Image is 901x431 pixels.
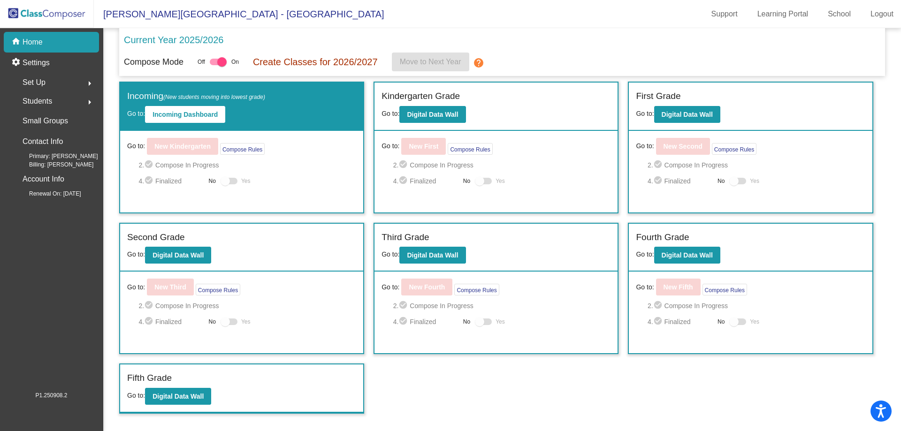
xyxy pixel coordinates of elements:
[662,251,713,259] b: Digital Data Wall
[398,175,410,187] mat-icon: check_circle
[127,231,185,244] label: Second Grade
[153,393,204,400] b: Digital Data Wall
[209,177,216,185] span: No
[84,97,95,108] mat-icon: arrow_right
[636,282,654,292] span: Go to:
[653,316,664,327] mat-icon: check_circle
[863,7,901,22] a: Logout
[209,318,216,326] span: No
[241,175,251,187] span: Yes
[127,90,265,103] label: Incoming
[124,33,223,47] p: Current Year 2025/2026
[653,175,664,187] mat-icon: check_circle
[401,138,446,155] button: New First
[718,177,725,185] span: No
[636,231,689,244] label: Fourth Grade
[253,55,378,69] p: Create Classes for 2026/2027
[144,300,155,311] mat-icon: check_circle
[399,247,466,264] button: Digital Data Wall
[399,106,466,123] button: Digital Data Wall
[409,283,445,291] b: New Fourth
[454,284,499,295] button: Compose Rules
[398,300,410,311] mat-icon: check_circle
[653,300,664,311] mat-icon: check_circle
[23,76,46,89] span: Set Up
[648,159,865,171] span: 2. Compose In Progress
[636,110,654,117] span: Go to:
[398,316,410,327] mat-icon: check_circle
[718,318,725,326] span: No
[144,159,155,171] mat-icon: check_circle
[138,159,356,171] span: 2. Compose In Progress
[393,316,458,327] span: 4. Finalized
[145,388,211,405] button: Digital Data Wall
[702,284,747,295] button: Compose Rules
[496,316,505,327] span: Yes
[196,284,240,295] button: Compose Rules
[648,300,865,311] span: 2. Compose In Progress
[138,316,204,327] span: 4. Finalized
[392,53,469,71] button: Move to Next Year
[231,58,239,66] span: On
[145,247,211,264] button: Digital Data Wall
[496,175,505,187] span: Yes
[656,279,701,295] button: New Fifth
[636,141,654,151] span: Go to:
[23,37,43,48] p: Home
[636,90,680,103] label: First Grade
[463,177,470,185] span: No
[138,175,204,187] span: 4. Finalized
[153,111,218,118] b: Incoming Dashboard
[648,175,713,187] span: 4. Finalized
[382,282,399,292] span: Go to:
[220,143,265,155] button: Compose Rules
[712,143,756,155] button: Compose Rules
[154,283,186,291] b: New Third
[648,316,713,327] span: 4. Finalized
[409,143,438,150] b: New First
[127,392,145,399] span: Go to:
[163,94,265,100] span: (New students moving into lowest grade)
[154,143,211,150] b: New Kindergarten
[382,110,399,117] span: Go to:
[127,371,172,385] label: Fifth Grade
[382,141,399,151] span: Go to:
[704,7,745,22] a: Support
[662,111,713,118] b: Digital Data Wall
[84,78,95,89] mat-icon: arrow_right
[401,279,452,295] button: New Fourth
[144,316,155,327] mat-icon: check_circle
[198,58,205,66] span: Off
[23,114,68,128] p: Small Groups
[124,56,183,68] p: Compose Mode
[382,231,429,244] label: Third Grade
[636,250,654,258] span: Go to:
[153,251,204,259] b: Digital Data Wall
[473,57,484,68] mat-icon: help
[654,106,720,123] button: Digital Data Wall
[241,316,251,327] span: Yes
[147,138,218,155] button: New Kindergarten
[11,37,23,48] mat-icon: home
[23,95,52,108] span: Students
[14,160,93,169] span: Billing: [PERSON_NAME]
[407,111,458,118] b: Digital Data Wall
[750,175,759,187] span: Yes
[382,90,460,103] label: Kindergarten Grade
[138,300,356,311] span: 2. Compose In Progress
[14,152,98,160] span: Primary: [PERSON_NAME]
[393,175,458,187] span: 4. Finalized
[11,57,23,68] mat-icon: settings
[14,189,81,198] span: Renewal On: [DATE]
[448,143,492,155] button: Compose Rules
[393,159,611,171] span: 2. Compose In Progress
[144,175,155,187] mat-icon: check_circle
[820,7,858,22] a: School
[398,159,410,171] mat-icon: check_circle
[382,250,399,258] span: Go to:
[23,57,50,68] p: Settings
[463,318,470,326] span: No
[147,279,194,295] button: New Third
[23,135,63,148] p: Contact Info
[656,138,710,155] button: New Second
